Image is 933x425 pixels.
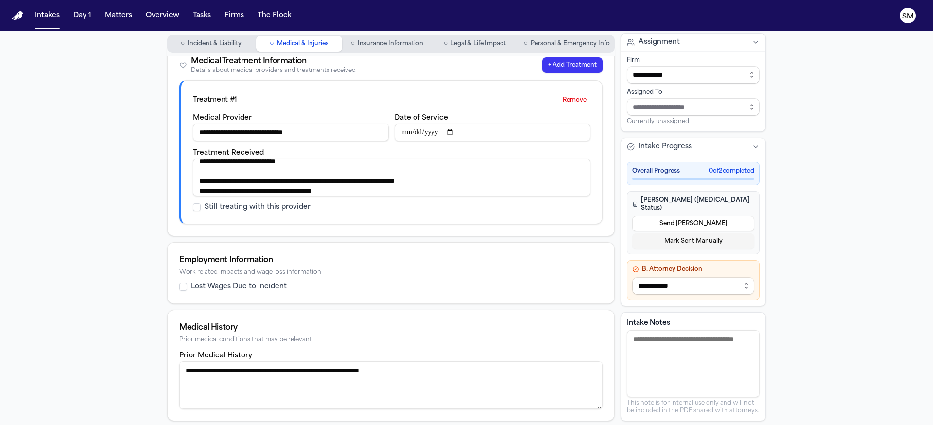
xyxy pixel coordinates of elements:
input: Select firm [627,66,760,84]
span: ○ [444,39,448,49]
button: Intake Progress [621,138,765,156]
button: Go to Incident & Liability [168,36,254,52]
div: Prior medical conditions that may be relevant [179,336,603,344]
span: Overall Progress [632,167,680,175]
div: Medical Treatment Information [191,55,356,67]
label: Lost Wages Due to Incident [191,282,287,292]
textarea: Prior medical history [179,361,603,409]
button: Go to Legal & Life Impact [432,36,518,52]
button: Assignment [621,34,765,51]
img: Finch Logo [12,11,23,20]
button: Go to Medical & Injuries [256,36,342,52]
span: Intake Progress [639,142,692,152]
div: Employment Information [179,254,603,266]
p: This note is for internal use only and will not be included in the PDF shared with attorneys. [627,399,760,415]
textarea: Intake notes [627,330,760,397]
span: ○ [270,39,274,49]
span: 0 of 2 completed [709,167,754,175]
button: Day 1 [69,7,95,24]
span: Personal & Emergency Info [531,40,610,48]
button: + Add Treatment [542,57,603,73]
textarea: Treatment received [193,159,590,196]
button: Send [PERSON_NAME] [632,216,754,231]
input: Date of service [395,124,590,141]
h4: B. Attorney Decision [632,266,754,273]
h4: [PERSON_NAME] ([MEDICAL_DATA] Status) [632,196,754,212]
button: Overview [142,7,183,24]
span: ○ [524,39,528,49]
span: Medical & Injuries [277,40,328,48]
label: Date of Service [395,114,448,122]
button: Remove [559,92,590,108]
div: Details about medical providers and treatments received [191,67,356,74]
label: Treatment Received [193,149,264,157]
button: Go to Insurance Information [344,36,430,52]
span: ○ [181,39,185,49]
button: Intakes [31,7,64,24]
div: Treatment # 1 [193,95,237,105]
button: Firms [221,7,248,24]
div: Medical History [179,322,603,334]
a: Home [12,11,23,20]
input: Assign to staff member [627,98,760,116]
span: Incident & Liability [188,40,242,48]
button: Tasks [189,7,215,24]
button: The Flock [254,7,295,24]
label: Still treating with this provider [205,202,311,212]
span: Legal & Life Impact [450,40,506,48]
span: Currently unassigned [627,118,689,125]
div: Firm [627,56,760,64]
button: Matters [101,7,136,24]
button: Go to Personal & Emergency Info [520,36,614,52]
label: Prior Medical History [179,352,252,359]
div: Work-related impacts and wage loss information [179,269,603,276]
span: Assignment [639,37,680,47]
span: ○ [350,39,354,49]
label: Intake Notes [627,319,760,328]
input: Medical provider [193,124,389,141]
button: Mark Sent Manually [632,233,754,249]
span: Insurance Information [358,40,423,48]
label: Medical Provider [193,114,252,122]
div: Assigned To [627,89,760,96]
